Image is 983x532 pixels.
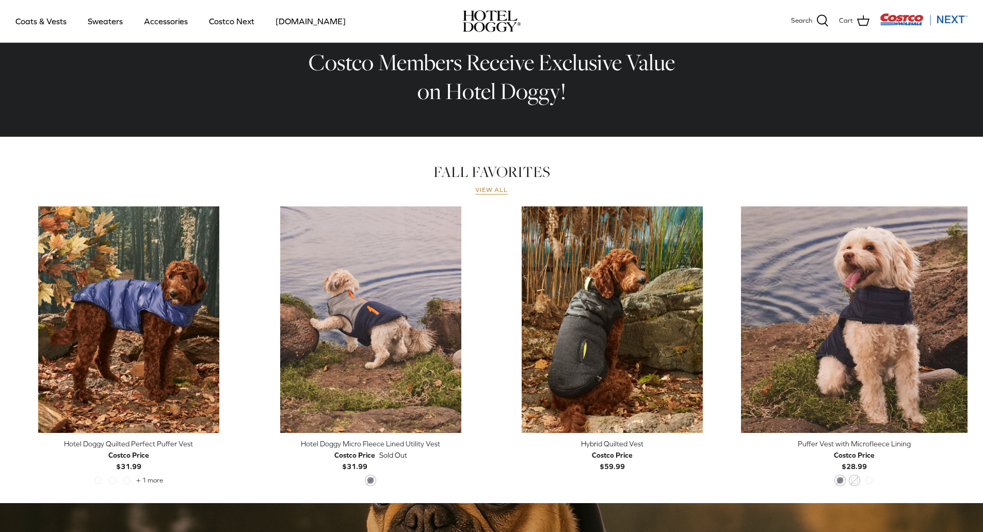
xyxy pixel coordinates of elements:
[834,449,875,471] b: $28.99
[880,20,968,27] a: Visit Costco Next
[592,449,633,471] b: $59.99
[475,186,508,195] a: View all
[463,10,521,32] a: hoteldoggy.com hoteldoggycom
[834,449,875,461] div: Costco Price
[108,449,149,471] b: $31.99
[257,206,484,433] a: Hotel Doggy Micro Fleece Lined Utility Vest
[15,438,242,449] div: Hotel Doggy Quilted Perfect Puffer Vest
[136,477,163,484] span: + 1 more
[791,15,812,26] span: Search
[839,14,869,28] a: Cart
[880,13,968,26] img: Costco Next
[301,48,683,106] h2: Costco Members Receive Exclusive Value on Hotel Doggy!
[463,10,521,32] img: hoteldoggycom
[741,206,968,433] a: Puffer Vest with Microfleece Lining
[379,449,407,461] span: Sold Out
[257,438,484,473] a: Hotel Doggy Micro Fleece Lined Utility Vest Costco Price$31.99 Sold Out
[499,438,726,449] div: Hybrid Quilted Vest
[15,438,242,473] a: Hotel Doggy Quilted Perfect Puffer Vest Costco Price$31.99
[257,438,484,449] div: Hotel Doggy Micro Fleece Lined Utility Vest
[15,206,242,433] a: Hotel Doggy Quilted Perfect Puffer Vest
[741,438,968,473] a: Puffer Vest with Microfleece Lining Costco Price$28.99
[791,14,829,28] a: Search
[839,15,853,26] span: Cart
[200,4,264,39] a: Costco Next
[499,206,726,433] a: Hybrid Quilted Vest
[108,449,149,461] div: Costco Price
[135,4,197,39] a: Accessories
[78,4,132,39] a: Sweaters
[741,438,968,449] div: Puffer Vest with Microfleece Lining
[266,4,355,39] a: [DOMAIN_NAME]
[433,162,550,182] a: FALL FAVORITES
[6,4,76,39] a: Coats & Vests
[592,449,633,461] div: Costco Price
[334,449,375,471] b: $31.99
[334,449,375,461] div: Costco Price
[499,438,726,473] a: Hybrid Quilted Vest Costco Price$59.99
